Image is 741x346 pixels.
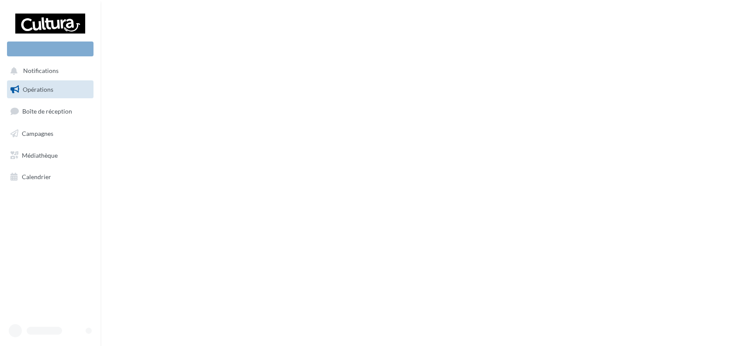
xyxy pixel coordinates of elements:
a: Opérations [5,80,95,99]
a: Boîte de réception [5,102,95,121]
a: Calendrier [5,168,95,186]
a: Campagnes [5,125,95,143]
span: Campagnes [22,130,53,137]
span: Notifications [23,67,59,75]
span: Calendrier [22,173,51,180]
span: Médiathèque [22,151,58,159]
span: Boîte de réception [22,107,72,115]
a: Médiathèque [5,146,95,165]
span: Opérations [23,86,53,93]
div: Nouvelle campagne [7,42,93,56]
